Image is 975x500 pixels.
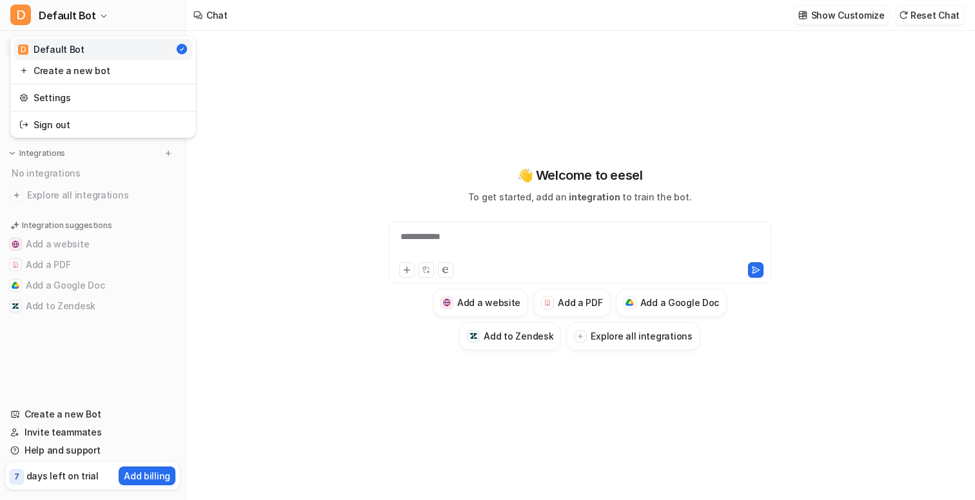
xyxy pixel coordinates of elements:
span: D [10,5,31,25]
span: Default Bot [39,6,96,24]
a: Create a new bot [14,60,192,81]
div: Default Bot [18,43,84,56]
span: D [18,44,28,55]
img: reset [19,91,28,104]
img: reset [19,64,28,77]
img: reset [19,118,28,131]
div: DDefault Bot [10,36,196,138]
a: Sign out [14,114,192,135]
a: Settings [14,87,192,108]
